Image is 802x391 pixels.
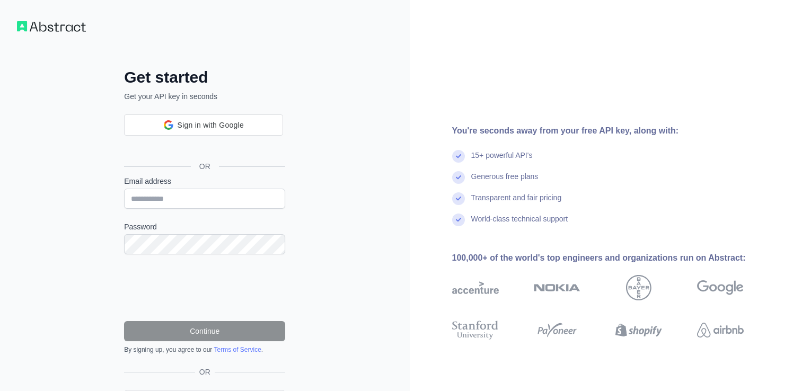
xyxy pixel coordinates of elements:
img: check mark [452,171,465,184]
div: You're seconds away from your free API key, along with: [452,125,778,137]
div: 100,000+ of the world's top engineers and organizations run on Abstract: [452,252,778,264]
img: check mark [452,214,465,226]
button: Continue [124,321,285,341]
div: 15+ powerful API's [471,150,533,171]
span: Sign in with Google [178,120,244,131]
img: Workflow [17,21,86,32]
img: check mark [452,192,465,205]
img: check mark [452,150,465,163]
span: OR [191,161,219,172]
img: stanford university [452,318,499,342]
img: airbnb [697,318,744,342]
img: bayer [626,275,651,300]
a: Terms of Service [214,346,261,353]
label: Password [124,221,285,232]
div: Transparent and fair pricing [471,192,562,214]
div: Generous free plans [471,171,539,192]
img: accenture [452,275,499,300]
div: Sign in with Google [124,114,283,136]
img: nokia [534,275,580,300]
iframe: Sign in with Google Button [119,135,288,158]
iframe: reCAPTCHA [124,267,285,308]
span: OR [195,367,215,377]
p: Get your API key in seconds [124,91,285,102]
img: payoneer [534,318,580,342]
img: google [697,275,744,300]
div: By signing up, you agree to our . [124,345,285,354]
h2: Get started [124,68,285,87]
div: World-class technical support [471,214,568,235]
label: Email address [124,176,285,186]
img: shopify [615,318,662,342]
